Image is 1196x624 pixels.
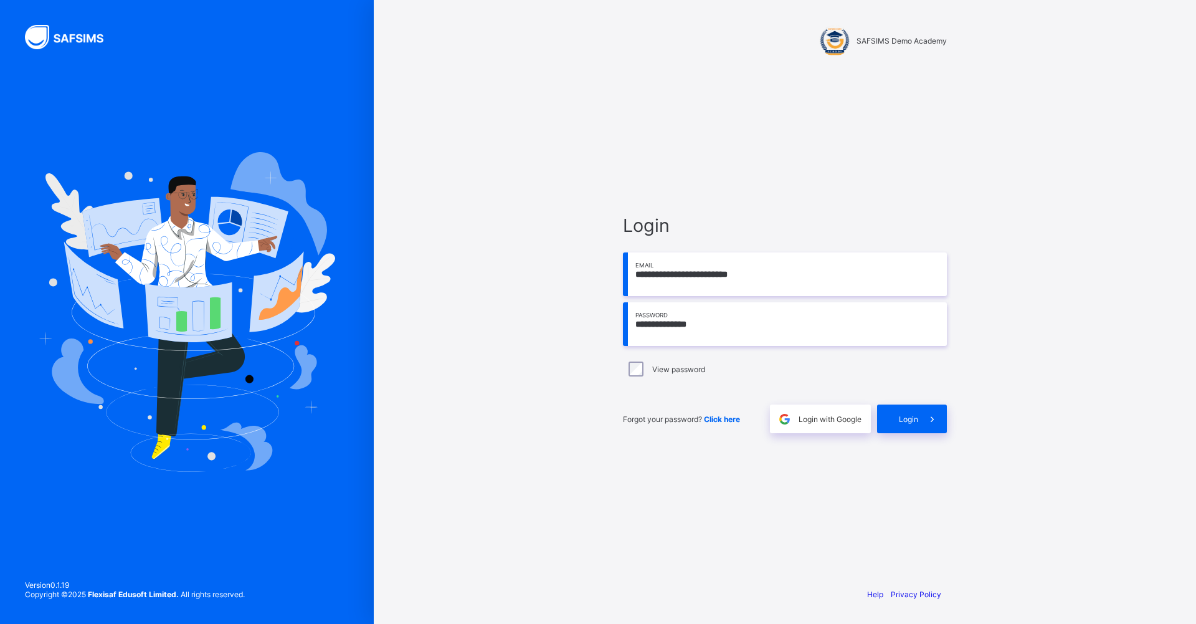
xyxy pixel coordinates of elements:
a: Help [867,590,883,599]
span: Copyright © 2025 All rights reserved. [25,590,245,599]
img: google.396cfc9801f0270233282035f929180a.svg [777,412,792,426]
span: SAFSIMS Demo Academy [857,36,947,46]
a: Privacy Policy [891,590,941,599]
img: SAFSIMS Logo [25,25,118,49]
span: Login with Google [799,415,861,424]
label: View password [652,365,705,374]
img: Hero Image [39,152,335,471]
span: Login [899,415,918,424]
span: Forgot your password? [623,415,740,424]
strong: Flexisaf Edusoft Limited. [88,590,179,599]
span: Login [623,214,947,236]
span: Version 0.1.19 [25,580,245,590]
a: Click here [704,415,740,424]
